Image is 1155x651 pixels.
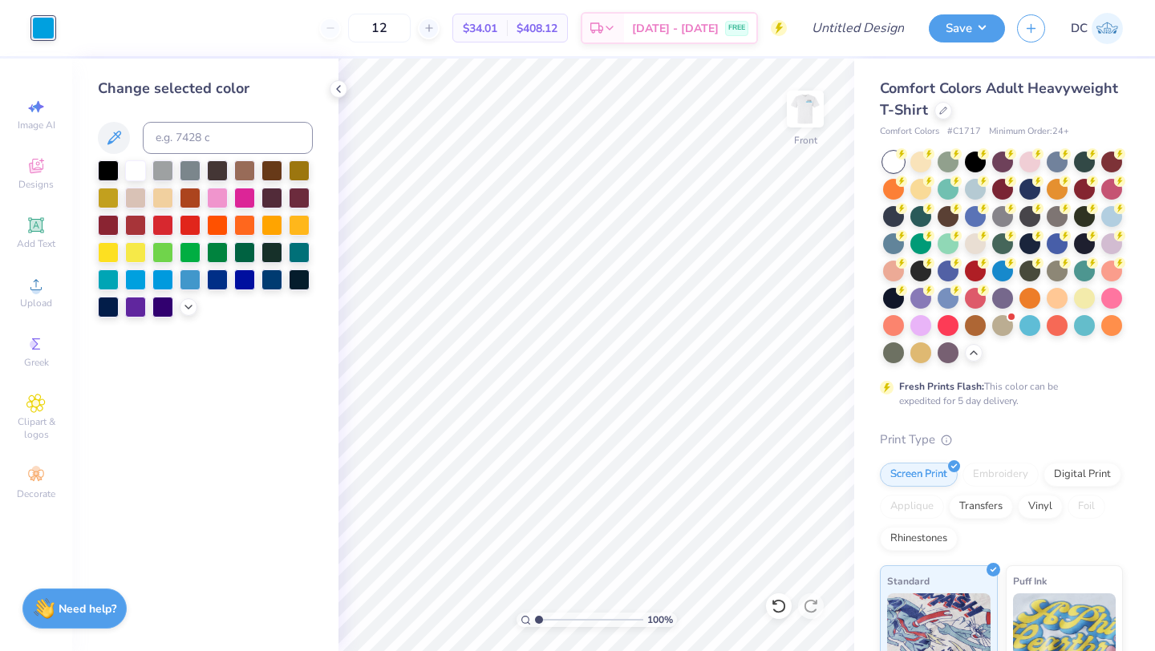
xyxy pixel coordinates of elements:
[880,463,958,487] div: Screen Print
[1044,463,1121,487] div: Digital Print
[1071,13,1123,44] a: DC
[17,487,55,500] span: Decorate
[463,20,497,37] span: $34.01
[728,22,745,34] span: FREE
[143,122,313,154] input: e.g. 7428 c
[18,178,54,191] span: Designs
[20,297,52,309] span: Upload
[949,495,1013,519] div: Transfers
[789,93,821,125] img: Front
[632,20,719,37] span: [DATE] - [DATE]
[899,380,984,393] strong: Fresh Prints Flash:
[962,463,1039,487] div: Embroidery
[899,379,1096,408] div: This color can be expedited for 5 day delivery.
[989,125,1069,139] span: Minimum Order: 24 +
[98,78,313,99] div: Change selected color
[1018,495,1063,519] div: Vinyl
[59,601,116,617] strong: Need help?
[887,572,930,589] span: Standard
[647,613,673,627] span: 100 %
[1068,495,1105,519] div: Foil
[799,12,917,44] input: Untitled Design
[880,527,958,551] div: Rhinestones
[18,119,55,131] span: Image AI
[24,356,49,369] span: Greek
[929,14,1005,42] button: Save
[880,125,939,139] span: Comfort Colors
[880,79,1118,119] span: Comfort Colors Adult Heavyweight T-Shirt
[517,20,557,37] span: $408.12
[1071,19,1088,38] span: DC
[1092,13,1123,44] img: Diego Campos
[794,133,817,148] div: Front
[1013,572,1047,589] span: Puff Ink
[8,415,64,441] span: Clipart & logos
[348,14,411,42] input: – –
[880,431,1123,449] div: Print Type
[17,237,55,250] span: Add Text
[947,125,981,139] span: # C1717
[880,495,944,519] div: Applique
